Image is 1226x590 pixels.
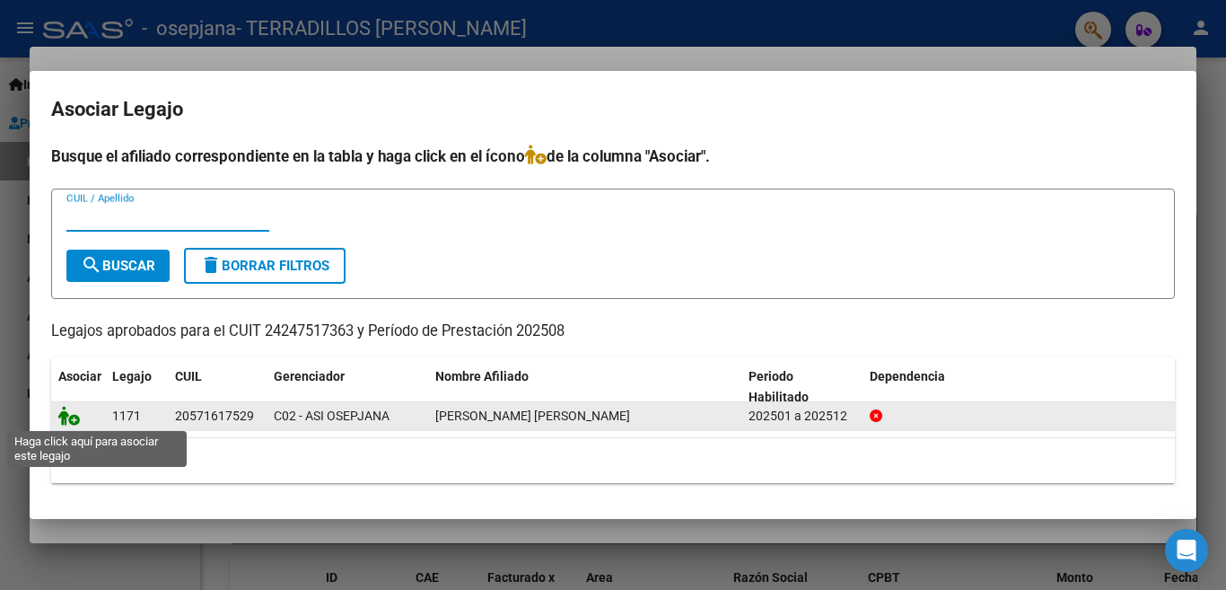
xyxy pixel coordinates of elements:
[58,369,101,383] span: Asociar
[105,357,168,417] datatable-header-cell: Legajo
[200,258,329,274] span: Borrar Filtros
[112,369,152,383] span: Legajo
[175,406,254,427] div: 20571617529
[435,409,630,423] span: RODRIGUEZ LUAN ROMAN
[749,406,855,427] div: 202501 a 202512
[274,369,345,383] span: Gerenciador
[428,357,741,417] datatable-header-cell: Nombre Afiliado
[168,357,267,417] datatable-header-cell: CUIL
[51,92,1175,127] h2: Asociar Legajo
[81,254,102,276] mat-icon: search
[741,357,863,417] datatable-header-cell: Periodo Habilitado
[200,254,222,276] mat-icon: delete
[267,357,428,417] datatable-header-cell: Gerenciador
[870,369,945,383] span: Dependencia
[274,409,390,423] span: C02 - ASI OSEPJANA
[51,438,1175,483] div: 1 registros
[81,258,155,274] span: Buscar
[66,250,170,282] button: Buscar
[184,248,346,284] button: Borrar Filtros
[51,357,105,417] datatable-header-cell: Asociar
[749,369,809,404] span: Periodo Habilitado
[175,369,202,383] span: CUIL
[51,145,1175,168] h4: Busque el afiliado correspondiente en la tabla y haga click en el ícono de la columna "Asociar".
[1165,529,1208,572] div: Open Intercom Messenger
[435,369,529,383] span: Nombre Afiliado
[863,357,1176,417] datatable-header-cell: Dependencia
[112,409,141,423] span: 1171
[51,321,1175,343] p: Legajos aprobados para el CUIT 24247517363 y Período de Prestación 202508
